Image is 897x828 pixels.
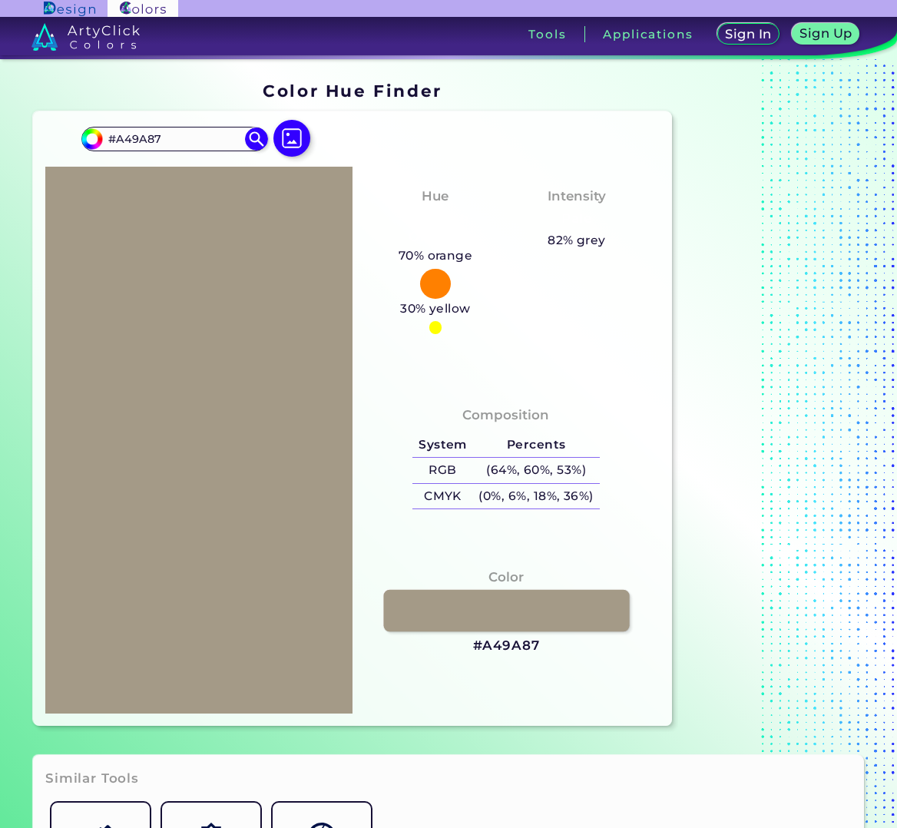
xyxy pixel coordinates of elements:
[554,210,598,228] h3: Pale
[717,23,779,45] a: Sign In
[44,2,95,16] img: ArtyClick Design logo
[103,128,246,149] input: type color..
[528,28,566,40] h3: Tools
[373,210,497,246] h3: Yellowish Orange
[412,432,472,458] h5: System
[792,23,860,45] a: Sign Up
[473,432,600,458] h5: Percents
[548,230,606,250] h5: 82% grey
[603,28,693,40] h3: Applications
[473,637,540,655] h3: #A49A87
[412,458,472,483] h5: RGB
[394,299,476,319] h5: 30% yellow
[725,28,772,41] h5: Sign In
[473,484,600,509] h5: (0%, 6%, 18%, 36%)
[263,79,442,102] h1: Color Hue Finder
[412,484,472,509] h5: CMYK
[488,566,524,588] h4: Color
[45,770,139,788] h3: Similar Tools
[392,246,478,266] h5: 70% orange
[678,75,870,732] iframe: Advertisement
[245,128,268,151] img: icon search
[473,458,600,483] h5: (64%, 60%, 53%)
[273,120,310,157] img: icon picture
[462,404,549,426] h4: Composition
[548,185,606,207] h4: Intensity
[799,27,852,40] h5: Sign Up
[31,23,140,51] img: logo_artyclick_colors_white.svg
[422,185,448,207] h4: Hue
